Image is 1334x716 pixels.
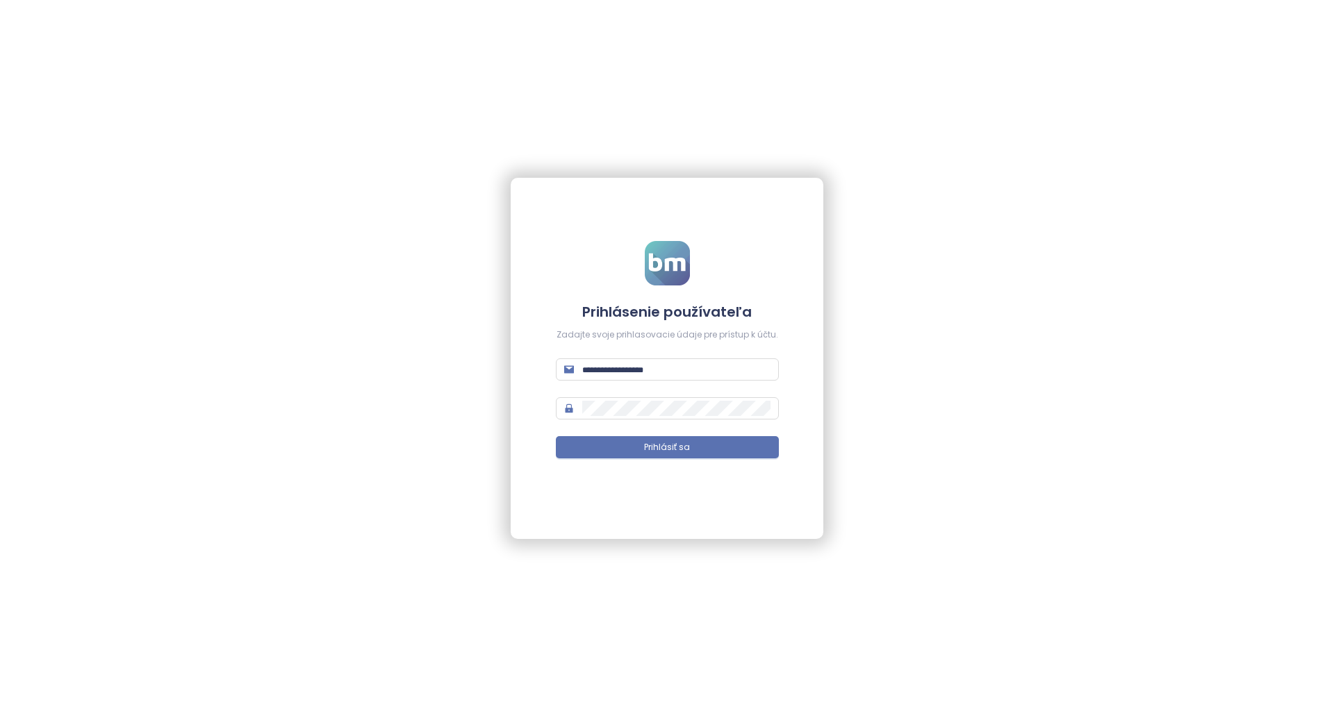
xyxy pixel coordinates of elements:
[564,365,574,374] span: mail
[644,441,690,454] span: Prihlásiť sa
[564,403,574,413] span: lock
[556,328,779,342] div: Zadajte svoje prihlasovacie údaje pre prístup k účtu.
[645,241,690,285] img: logo
[556,436,779,458] button: Prihlásiť sa
[556,302,779,322] h4: Prihlásenie používateľa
